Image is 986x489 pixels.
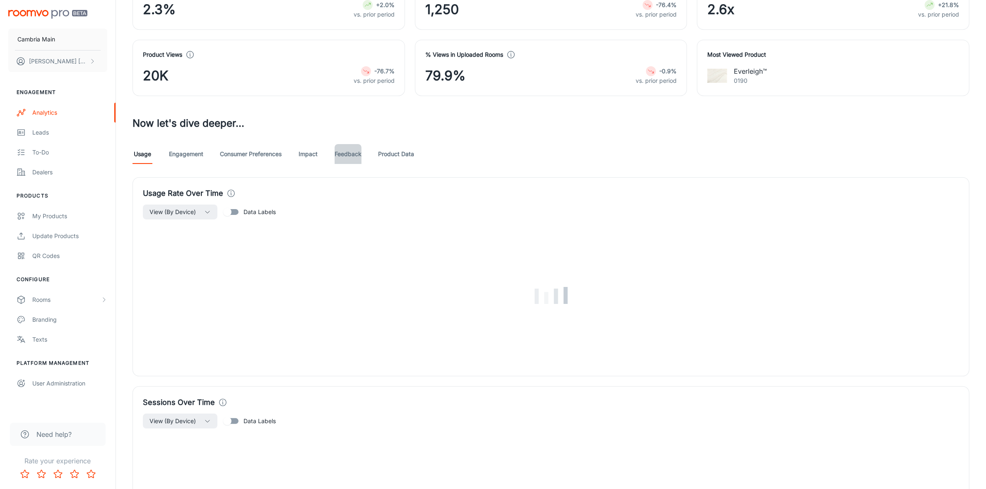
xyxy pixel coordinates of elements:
h4: % Views in Uploaded Rooms [425,50,503,59]
strong: +21.8% [938,1,959,8]
a: Consumer Preferences [220,144,282,164]
a: Impact [298,144,318,164]
p: Everleigh™ [734,66,767,76]
div: Analytics [32,108,107,117]
span: 79.9% [425,66,465,86]
span: Need help? [36,429,72,439]
div: Texts [32,335,107,344]
strong: -0.9% [659,67,677,75]
button: Rate 2 star [33,466,50,482]
div: Update Products [32,231,107,241]
button: [PERSON_NAME] [PERSON_NAME] [8,51,107,72]
button: View (By Device) [143,414,217,429]
p: [PERSON_NAME] [PERSON_NAME] [29,57,87,66]
button: Rate 1 star [17,466,33,482]
div: Rooms [32,295,101,304]
strong: -76.7% [374,67,395,75]
p: Cambria Main [17,35,55,44]
h3: Now let's dive deeper... [133,116,969,131]
button: Cambria Main [8,29,107,50]
div: Dealers [32,168,107,177]
span: View (By Device) [149,416,196,426]
span: Data Labels [243,207,276,217]
div: To-do [32,148,107,157]
strong: +2.0% [376,1,395,8]
span: View (By Device) [149,207,196,217]
div: Branding [32,315,107,324]
h4: Usage Rate Over Time [143,188,223,199]
div: User Administration [32,379,107,388]
button: View (By Device) [143,205,217,219]
div: My Products [32,212,107,221]
span: 20K [143,66,169,86]
h4: Sessions Over Time [143,397,215,408]
p: vs. prior period [354,10,395,19]
p: vs. prior period [354,76,395,85]
button: Rate 4 star [66,466,83,482]
a: Usage [133,144,152,164]
p: vs. prior period [636,10,677,19]
p: vs. prior period [636,76,677,85]
div: Leads [32,128,107,137]
span: Data Labels [243,417,276,426]
div: QR Codes [32,251,107,260]
a: Engagement [169,144,203,164]
img: Loading [535,287,568,304]
p: Rate your experience [7,456,109,466]
button: Rate 5 star [83,466,99,482]
img: Everleigh™ [707,66,727,86]
h4: Product Views [143,50,182,59]
strong: -76.4% [656,1,677,8]
a: Product Data [378,144,414,164]
button: Rate 3 star [50,466,66,482]
img: Roomvo PRO Beta [8,10,87,19]
a: Feedback [335,144,362,164]
h4: Most Viewed Product [707,50,959,59]
p: 0190 [734,76,767,85]
p: vs. prior period [918,10,959,19]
